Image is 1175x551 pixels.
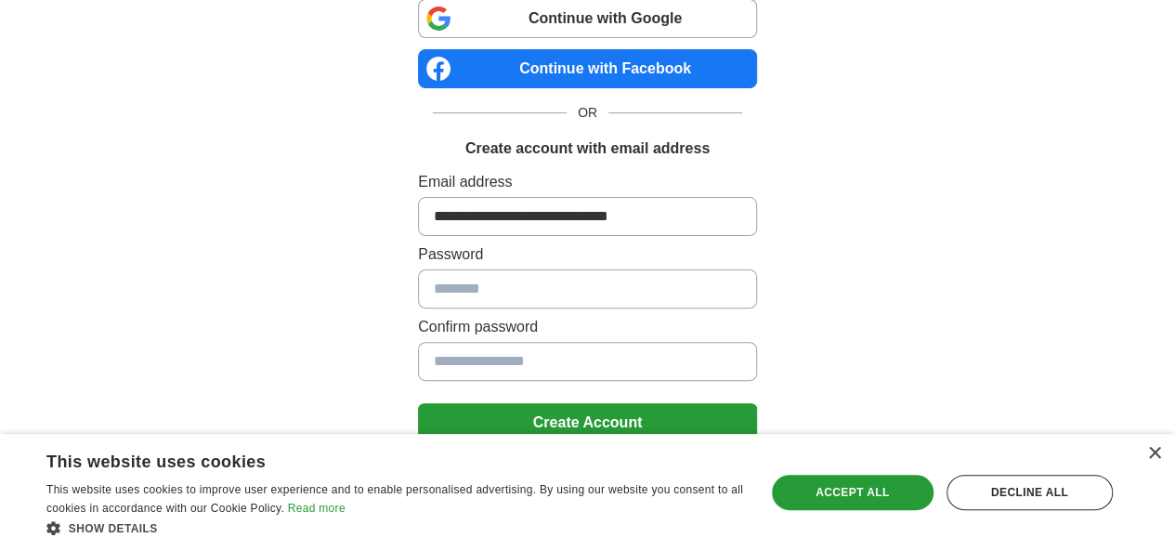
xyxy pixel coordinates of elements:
button: Create Account [418,403,757,442]
span: This website uses cookies to improve user experience and to enable personalised advertising. By u... [46,483,743,515]
a: Read more, opens a new window [288,502,346,515]
label: Confirm password [418,316,757,338]
span: OR [567,103,608,123]
div: Decline all [947,475,1113,510]
a: Continue with Facebook [418,49,757,88]
label: Email address [418,171,757,193]
div: Close [1147,447,1161,461]
div: Accept all [772,475,933,510]
div: Show details [46,518,744,537]
label: Password [418,243,757,266]
span: Show details [69,522,158,535]
div: This website uses cookies [46,445,698,473]
h1: Create account with email address [465,138,710,160]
